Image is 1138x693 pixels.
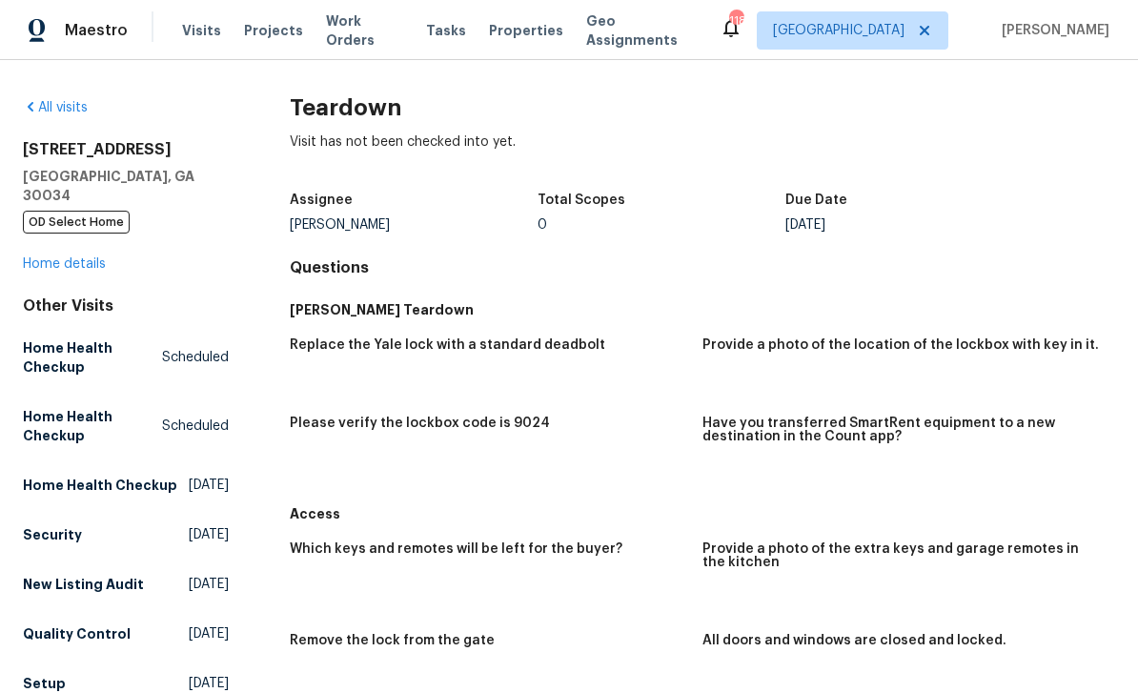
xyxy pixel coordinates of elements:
a: Home Health CheckupScheduled [23,399,229,453]
span: [DATE] [189,575,229,594]
h5: Which keys and remotes will be left for the buyer? [290,542,622,556]
a: Home Health Checkup[DATE] [23,468,229,502]
div: [DATE] [785,218,1033,232]
div: Other Visits [23,296,229,316]
a: Home details [23,257,106,271]
a: Security[DATE] [23,518,229,552]
span: [GEOGRAPHIC_DATA] [773,21,904,40]
h5: Please verify the lockbox code is 9024 [290,417,550,430]
h5: Provide a photo of the extra keys and garage remotes in the kitchen [702,542,1100,569]
div: 118 [729,11,742,31]
span: [DATE] [189,476,229,495]
h5: Security [23,525,82,544]
h5: Home Health Checkup [23,476,177,495]
h5: New Listing Audit [23,575,144,594]
h5: Setup [23,674,66,693]
h5: Provide a photo of the location of the lockbox with key in it. [702,338,1099,352]
h5: [GEOGRAPHIC_DATA], GA 30034 [23,167,229,205]
span: [DATE] [189,525,229,544]
h5: Remove the lock from the gate [290,634,495,647]
h5: Quality Control [23,624,131,643]
span: Work Orders [326,11,403,50]
h5: All doors and windows are closed and locked. [702,634,1006,647]
a: Quality Control[DATE] [23,617,229,651]
span: Projects [244,21,303,40]
h5: Due Date [785,194,847,207]
h5: Assignee [290,194,353,207]
span: Scheduled [162,417,229,436]
div: Visit has not been checked into yet. [290,132,1115,182]
span: [PERSON_NAME] [994,21,1109,40]
span: Visits [182,21,221,40]
h5: Have you transferred SmartRent equipment to a new destination in the Count app? [702,417,1100,443]
a: All visits [23,101,88,114]
h5: Total Scopes [538,194,625,207]
span: Tasks [426,24,466,37]
span: Scheduled [162,348,229,367]
span: Geo Assignments [586,11,697,50]
h5: Home Health Checkup [23,338,162,377]
span: [DATE] [189,624,229,643]
span: Maestro [65,21,128,40]
h2: Teardown [290,98,1115,117]
span: Properties [489,21,563,40]
h4: Questions [290,258,1115,277]
span: [DATE] [189,674,229,693]
span: OD Select Home [23,211,130,234]
h5: Home Health Checkup [23,407,162,445]
a: Home Health CheckupScheduled [23,331,229,384]
h5: Replace the Yale lock with a standard deadbolt [290,338,605,352]
div: [PERSON_NAME] [290,218,538,232]
div: 0 [538,218,785,232]
a: New Listing Audit[DATE] [23,567,229,601]
h5: Access [290,504,1115,523]
h5: [PERSON_NAME] Teardown [290,300,1115,319]
h2: [STREET_ADDRESS] [23,140,229,159]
